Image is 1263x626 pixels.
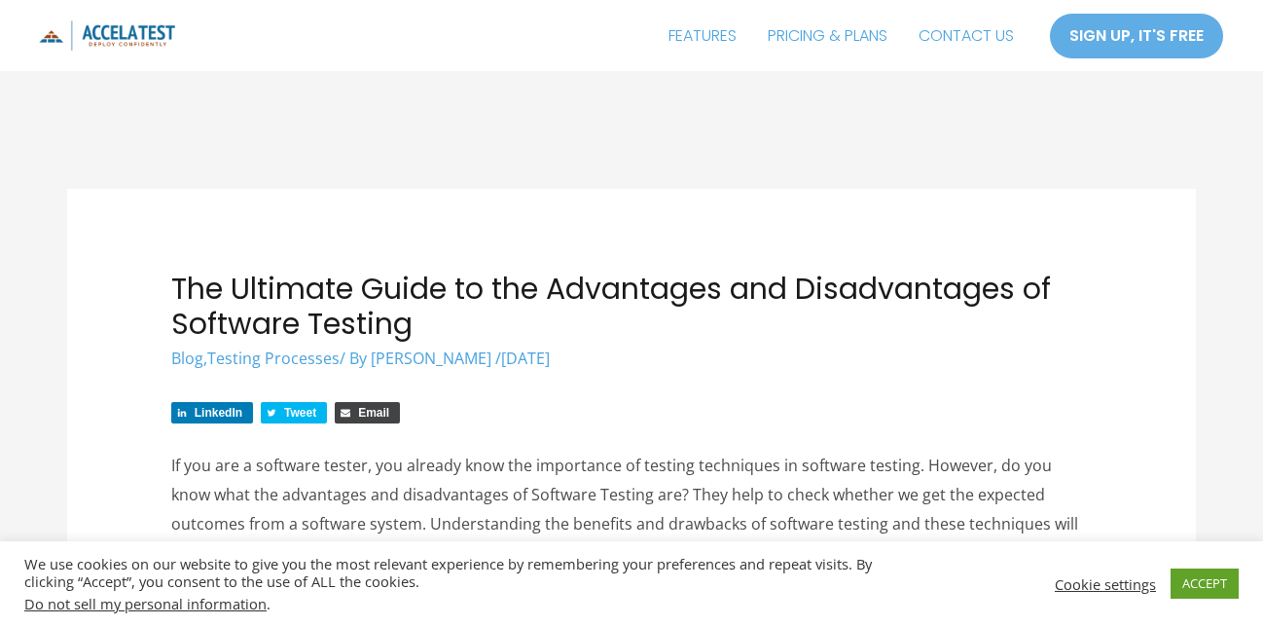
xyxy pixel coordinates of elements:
[195,406,242,420] span: LinkedIn
[171,348,203,369] a: Blog
[171,272,1093,342] h1: The Ultimate Guide to the Advantages and Disadvantages of Software Testing
[207,348,340,369] a: Testing Processes
[171,348,340,369] span: ,
[358,406,389,420] span: Email
[284,406,316,420] span: Tweet
[371,348,491,369] span: [PERSON_NAME]
[335,402,400,423] a: Share via Email
[171,402,253,423] a: Share on LinkedIn
[261,402,327,423] a: Share on Twitter
[1055,575,1156,593] a: Cookie settings
[171,348,1093,370] div: / By /
[501,348,550,369] span: [DATE]
[1171,569,1239,599] a: ACCEPT
[171,452,1093,568] p: If you are a software tester, you already know the importance of testing techniques in software t...
[24,594,267,613] a: Do not sell my personal information
[24,595,875,612] div: .
[24,555,875,612] div: We use cookies on our website to give you the most relevant experience by remembering your prefer...
[371,348,495,369] a: [PERSON_NAME]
